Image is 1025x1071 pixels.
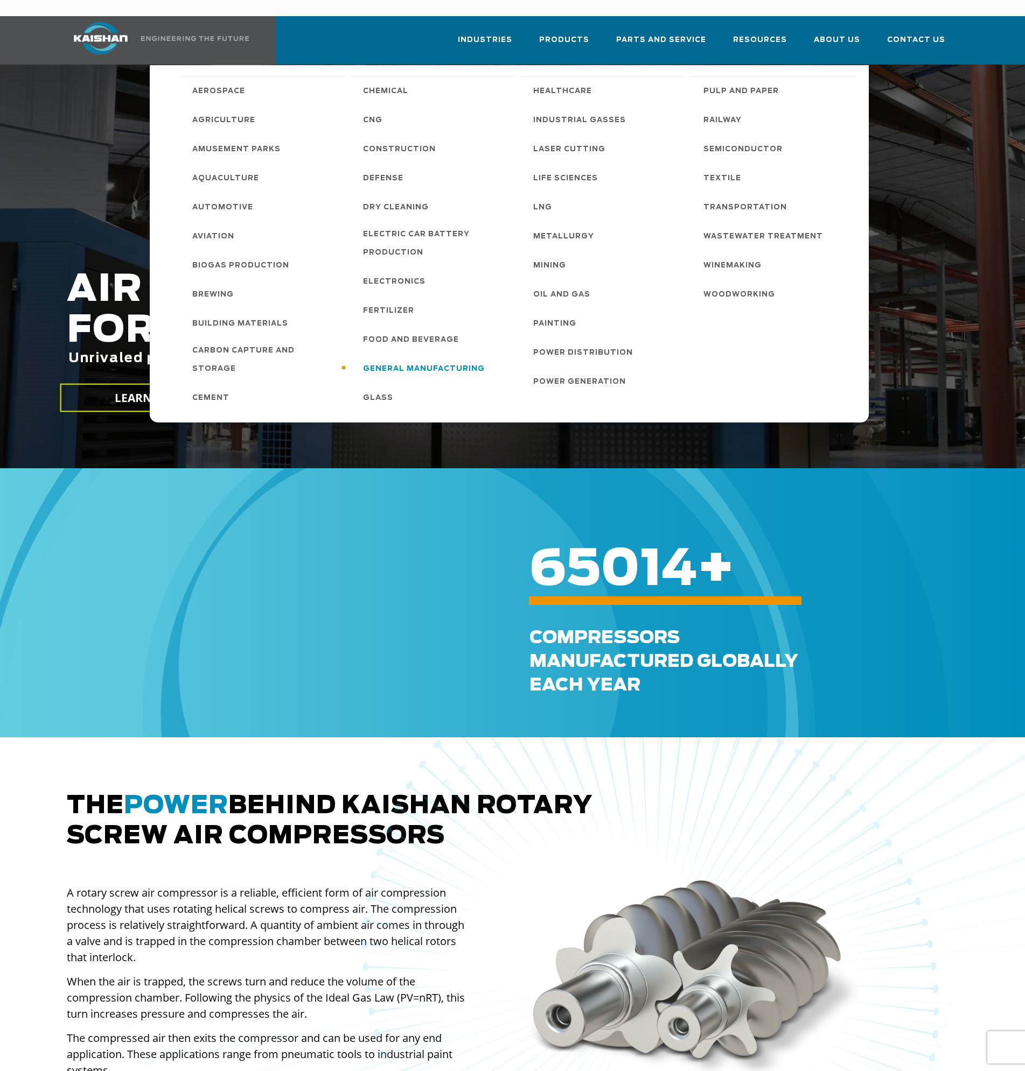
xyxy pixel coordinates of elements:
[182,308,345,337] a: Building Materials
[352,221,516,266] a: Electric Car Battery Production
[693,105,856,134] a: Railway
[192,170,259,188] span: Aquaculture
[67,270,808,399] h2: AIR COMPRESSORS FOR THE
[192,140,281,159] span: Amusement Parks
[703,199,787,217] span: Transportation
[693,279,856,308] a: Woodworking
[352,163,516,192] a: Defense
[141,36,249,41] img: Engineering the future
[533,140,605,159] span: Laser Cutting
[352,354,516,383] a: General Manufacturing
[182,105,345,134] a: Agriculture
[114,390,189,406] span: LEARN MORE
[363,273,426,291] span: Electronics
[363,360,485,378] span: General Manufacturing
[363,140,436,159] span: Construction
[352,134,516,163] a: Construction
[533,373,626,391] span: Power Generation
[352,76,516,105] a: Chemical
[693,192,856,221] a: Transportation
[533,286,590,304] span: Oil and Gas
[363,389,393,407] span: Glass
[522,337,686,367] a: Power Distribution
[60,22,141,54] img: kaishan logo
[352,295,516,325] a: Fertilizer
[192,257,289,275] span: Biogas Production
[192,315,288,333] span: Building Materials
[352,325,516,354] a: Food and Beverage
[60,384,243,412] a: LEARN MORE
[533,344,633,362] span: Power Distribution
[182,163,345,192] a: Aquaculture
[192,228,234,246] span: Aviation
[363,226,505,262] span: Electric Car Battery Production
[814,26,860,62] a: About Us
[529,626,1021,697] div: Compressors Manufactured GLOBALLY each Year
[363,302,414,320] span: Fertilizer
[352,105,516,134] a: CNG
[522,192,686,221] a: LNG
[522,76,686,105] a: Healthcare
[693,221,856,250] a: Wastewater Treatment
[192,286,234,304] span: Brewing
[352,266,516,295] a: Electronics
[703,228,823,246] span: Wastewater Treatment
[67,974,470,1022] p: When the air is trapped, the screws turn and reduce the volume of the compression chamber. Follow...
[182,76,345,105] a: Aerospace
[458,26,512,62] a: Industries
[363,331,459,349] span: Food and Beverage
[887,34,945,46] span: Contact Us
[533,228,594,246] span: Metallurgy
[533,199,552,217] span: LNG
[703,140,783,159] span: Semiconductor
[533,111,626,130] span: Industrial Gasses
[522,163,686,192] a: Life Sciences
[533,170,598,188] span: Life Sciences
[533,315,576,333] span: Painting
[539,34,589,46] span: Products
[529,562,984,577] h6: +
[616,26,706,62] a: Parts and Service
[67,885,470,966] p: A rotary screw air compressor is a reliable, efficient form of air compression technology that us...
[703,111,742,130] span: Railway
[363,111,382,130] span: CNG
[182,337,345,383] a: Carbon Capture and Storage
[363,199,429,217] span: Dry Cleaning
[522,308,686,337] a: Painting
[522,221,686,250] a: Metallurgy
[814,34,860,46] span: About Us
[363,170,403,188] span: Defense
[522,105,686,134] a: Industrial Gasses
[458,34,512,46] span: Industries
[67,791,959,851] h2: The behind Kaishan rotary screw air compressors
[182,134,345,163] a: Amusement Parks
[192,389,229,407] span: Cement
[182,383,345,412] a: Cement
[60,16,251,65] a: Kaishan USA
[352,383,516,412] a: Glass
[703,286,775,304] span: Woodworking
[182,250,345,279] a: Biogas Production
[703,82,779,101] span: Pulp and Paper
[522,367,686,396] a: Power Generation
[529,545,697,595] span: 65014
[533,82,592,101] span: Healthcare
[703,170,741,188] span: Textile
[192,111,255,130] span: Agriculture
[887,26,945,62] a: Contact Us
[522,134,686,163] a: Laser Cutting
[192,199,253,217] span: Automotive
[182,221,345,250] a: Aviation
[693,250,856,279] a: Winemaking
[522,279,686,308] a: Oil and Gas
[693,163,856,192] a: Textile
[733,26,787,62] a: Resources
[693,134,856,163] a: Semiconductor
[703,257,762,275] span: Winemaking
[182,279,345,308] a: Brewing
[363,82,408,101] span: Chemical
[68,352,529,365] span: Unrivaled performance with up to 35% energy cost savings.
[192,82,245,101] span: Aerospace
[616,34,706,46] span: Parts and Service
[539,26,589,62] a: Products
